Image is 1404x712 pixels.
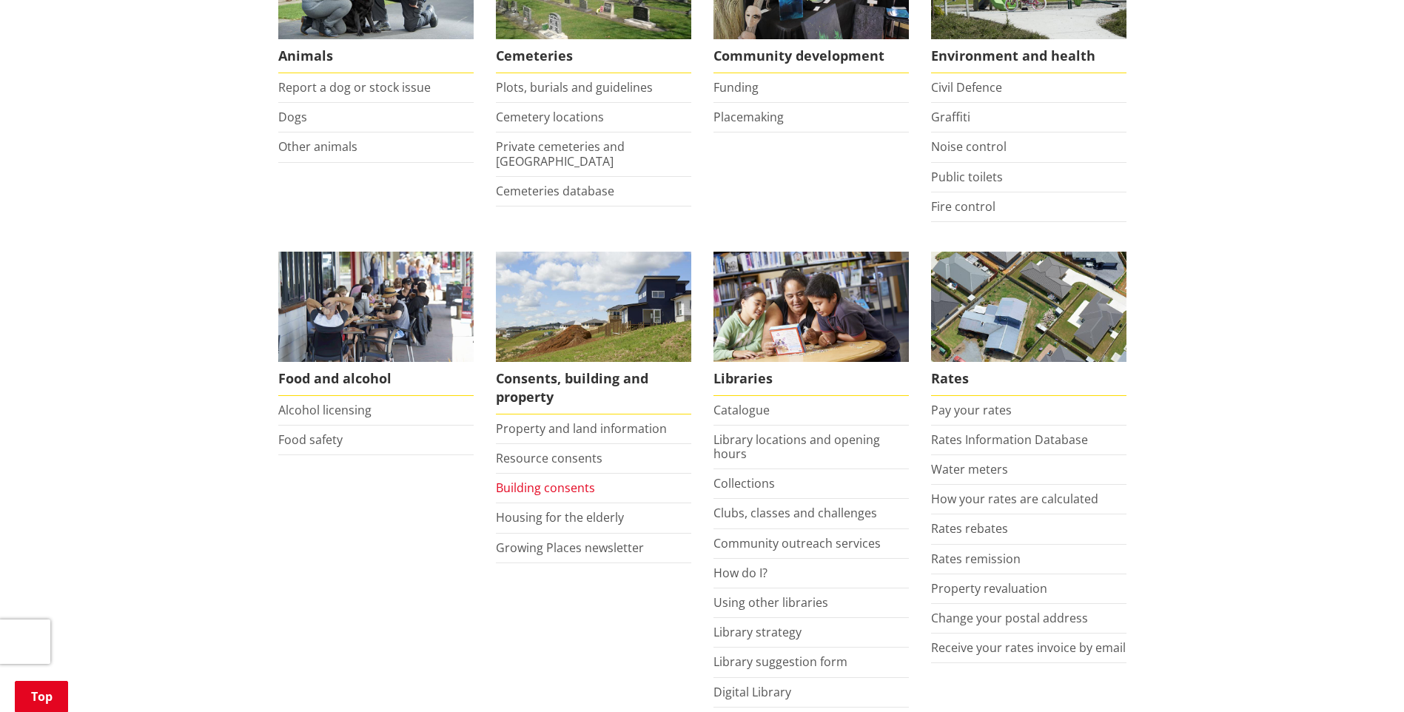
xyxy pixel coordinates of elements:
[496,252,691,362] img: Land and property thumbnail
[496,138,625,169] a: Private cemeteries and [GEOGRAPHIC_DATA]
[496,450,602,466] a: Resource consents
[931,491,1098,507] a: How your rates are calculated
[496,420,667,437] a: Property and land information
[496,480,595,496] a: Building consents
[278,138,357,155] a: Other animals
[713,535,881,551] a: Community outreach services
[931,520,1008,537] a: Rates rebates
[931,610,1088,626] a: Change your postal address
[931,138,1007,155] a: Noise control
[713,624,802,640] a: Library strategy
[713,684,791,700] a: Digital Library
[496,362,691,414] span: Consents, building and property
[278,79,431,95] a: Report a dog or stock issue
[713,252,909,396] a: Library membership is free to everyone who lives in the Waikato district. Libraries
[278,402,372,418] a: Alcohol licensing
[931,198,995,215] a: Fire control
[278,109,307,125] a: Dogs
[713,79,759,95] a: Funding
[278,252,474,362] img: Food and Alcohol in the Waikato
[931,639,1126,656] a: Receive your rates invoice by email
[496,109,604,125] a: Cemetery locations
[931,461,1008,477] a: Water meters
[713,402,770,418] a: Catalogue
[713,431,880,462] a: Library locations and opening hours
[278,431,343,448] a: Food safety
[713,109,784,125] a: Placemaking
[931,252,1126,396] a: Pay your rates online Rates
[713,252,909,362] img: Waikato District Council libraries
[15,681,68,712] a: Top
[496,252,691,414] a: New Pokeno housing development Consents, building and property
[278,39,474,73] span: Animals
[496,79,653,95] a: Plots, burials and guidelines
[931,39,1126,73] span: Environment and health
[931,79,1002,95] a: Civil Defence
[713,505,877,521] a: Clubs, classes and challenges
[278,362,474,396] span: Food and alcohol
[713,39,909,73] span: Community development
[713,654,847,670] a: Library suggestion form
[1336,650,1389,703] iframe: Messenger Launcher
[931,551,1021,567] a: Rates remission
[931,402,1012,418] a: Pay your rates
[931,252,1126,362] img: Rates-thumbnail
[496,183,614,199] a: Cemeteries database
[496,39,691,73] span: Cemeteries
[713,362,909,396] span: Libraries
[278,252,474,396] a: Food and Alcohol in the Waikato Food and alcohol
[713,475,775,491] a: Collections
[496,509,624,525] a: Housing for the elderly
[931,362,1126,396] span: Rates
[496,540,644,556] a: Growing Places newsletter
[931,431,1088,448] a: Rates Information Database
[931,109,970,125] a: Graffiti
[931,169,1003,185] a: Public toilets
[931,580,1047,597] a: Property revaluation
[713,565,768,581] a: How do I?
[713,594,828,611] a: Using other libraries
